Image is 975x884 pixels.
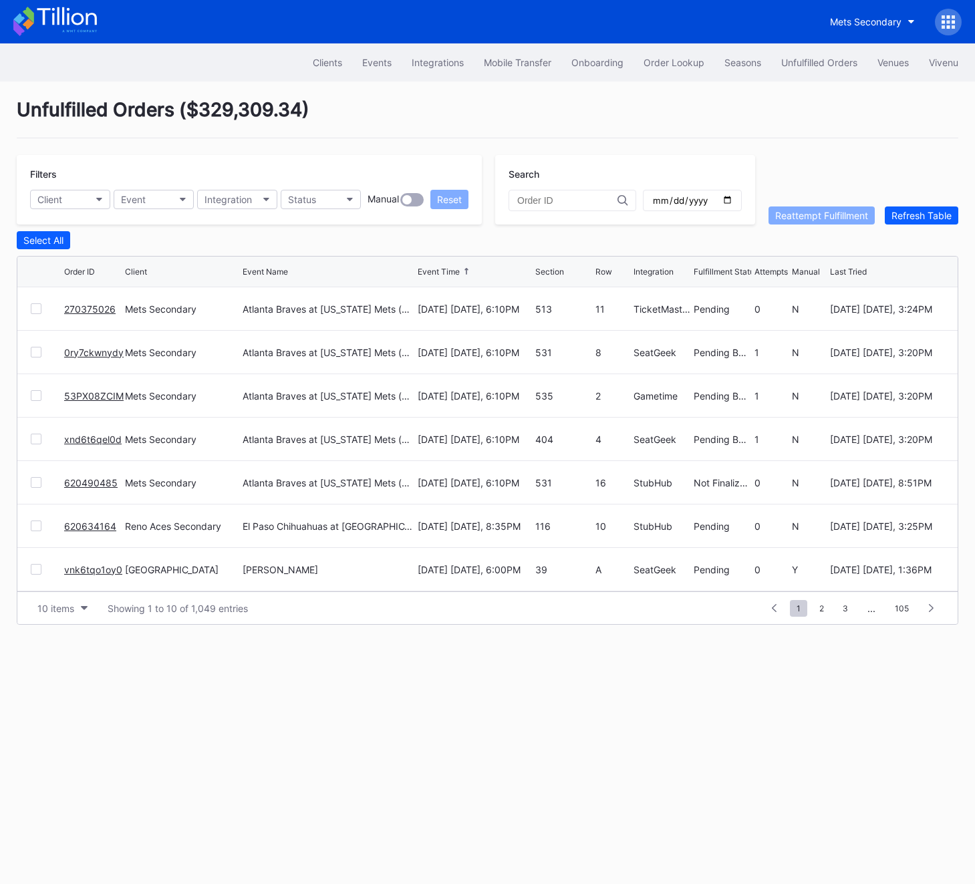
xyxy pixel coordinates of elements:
button: Reset [430,190,468,209]
a: Onboarding [561,50,634,75]
button: Client [30,190,110,209]
div: Manual [792,267,820,277]
div: Atlanta Braves at [US_STATE] Mets (Mrs. Met Bobblehead Giveaway) [243,303,414,315]
div: El Paso Chihuahuas at [GEOGRAPHIC_DATA] Aces [243,521,414,532]
a: 53PX08ZCIM [64,390,124,402]
div: 1 [754,390,789,402]
div: Pending Barcode Validation [694,390,751,402]
div: Atlanta Braves at [US_STATE] Mets (Mrs. Met Bobblehead Giveaway) [243,347,414,358]
a: Vivenu [919,50,968,75]
a: 270375026 [64,303,116,315]
div: [GEOGRAPHIC_DATA] [125,564,239,575]
div: Reno Aces Secondary [125,521,239,532]
div: 531 [535,477,593,488]
div: [DATE] [DATE], 3:24PM [830,303,944,315]
button: 10 items [31,599,94,617]
div: Client [125,267,147,277]
button: Clients [303,50,352,75]
div: 404 [535,434,593,445]
div: 1 [754,434,789,445]
button: Unfulfilled Orders [771,50,867,75]
div: Order ID [64,267,95,277]
div: Reattempt Fulfillment [775,210,868,221]
div: Pending Barcode Validation [694,434,751,445]
div: Atlanta Braves at [US_STATE] Mets (Mrs. Met Bobblehead Giveaway) [243,390,414,402]
a: 620634164 [64,521,116,532]
div: 535 [535,390,593,402]
div: Unfulfilled Orders ( $329,309.34 ) [17,98,958,138]
div: Filters [30,168,468,180]
a: 620490485 [64,477,118,488]
div: Seasons [724,57,761,68]
div: SeatGeek [634,347,691,358]
div: Atlanta Braves at [US_STATE] Mets (Mrs. Met Bobblehead Giveaway) [243,477,414,488]
div: Integration [204,194,252,205]
div: 11 [595,303,630,315]
div: [DATE] [DATE], 6:10PM [418,434,532,445]
div: Mets Secondary [125,303,239,315]
div: TicketMasterResale [634,303,691,315]
div: [DATE] [DATE], 3:20PM [830,347,944,358]
button: Reattempt Fulfillment [769,206,875,225]
div: SeatGeek [634,564,691,575]
button: Mobile Transfer [474,50,561,75]
div: [DATE] [DATE], 6:00PM [418,564,532,575]
div: Search [509,168,742,180]
div: 0 [754,521,789,532]
div: Showing 1 to 10 of 1,049 entries [108,603,248,614]
div: Reset [437,194,462,205]
button: Venues [867,50,919,75]
div: 1 [754,347,789,358]
div: Refresh Table [891,210,952,221]
div: N [792,303,826,315]
div: Client [37,194,62,205]
div: [DATE] [DATE], 3:20PM [830,434,944,445]
button: Order Lookup [634,50,714,75]
div: Integration [634,267,674,277]
a: xnd6t6qel0d [64,434,122,445]
div: [DATE] [DATE], 6:10PM [418,303,532,315]
button: Integrations [402,50,474,75]
div: [DATE] [DATE], 8:51PM [830,477,944,488]
div: Last Tried [830,267,867,277]
div: Row [595,267,612,277]
div: Pending [694,521,751,532]
button: Event [114,190,194,209]
div: ... [857,603,885,614]
div: [DATE] [DATE], 3:25PM [830,521,944,532]
div: 116 [535,521,593,532]
div: 513 [535,303,593,315]
button: Refresh Table [885,206,958,225]
div: Select All [23,235,63,246]
div: 39 [535,564,593,575]
div: N [792,521,826,532]
div: N [792,390,826,402]
div: 10 items [37,603,74,614]
div: Not Finalized [694,477,751,488]
div: Event Time [418,267,460,277]
div: Attempts [754,267,788,277]
span: 105 [888,600,916,617]
div: [DATE] [DATE], 6:10PM [418,477,532,488]
div: Clients [313,57,342,68]
div: Integrations [412,57,464,68]
a: 0ry7ckwnydy [64,347,124,358]
div: N [792,347,826,358]
div: [DATE] [DATE], 6:10PM [418,347,532,358]
div: Events [362,57,392,68]
div: Y [792,564,826,575]
a: Seasons [714,50,771,75]
div: Atlanta Braves at [US_STATE] Mets (Mrs. Met Bobblehead Giveaway) [243,434,414,445]
div: N [792,477,826,488]
div: SeatGeek [634,434,691,445]
div: A [595,564,630,575]
div: Unfulfilled Orders [781,57,857,68]
div: 531 [535,347,593,358]
div: Fulfillment Status [694,267,758,277]
div: Mobile Transfer [484,57,551,68]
